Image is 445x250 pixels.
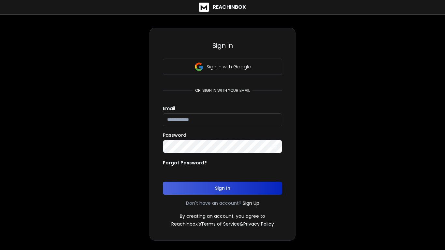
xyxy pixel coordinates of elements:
h1: ReachInbox [213,3,246,11]
a: Terms of Service [201,221,240,227]
button: Sign In [163,182,282,195]
a: ReachInbox [199,3,246,12]
button: Sign in with Google [163,59,282,75]
label: Password [163,133,186,137]
p: Sign in with Google [207,63,251,70]
p: ReachInbox's & [171,221,274,227]
a: Sign Up [243,200,259,206]
h3: Sign In [163,41,282,50]
label: Email [163,106,175,111]
p: By creating an account, you agree to [180,213,265,219]
p: Forgot Password? [163,160,207,166]
p: Don't have an account? [186,200,241,206]
a: Privacy Policy [243,221,274,227]
img: logo [199,3,209,12]
p: or, sign in with your email [193,88,252,93]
